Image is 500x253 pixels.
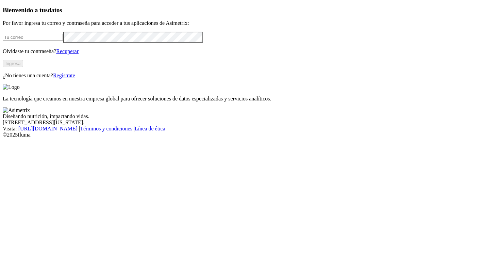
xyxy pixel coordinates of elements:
img: Logo [3,84,20,90]
a: Recuperar [56,48,79,54]
button: Ingresa [3,60,23,67]
div: Visita : | | [3,126,497,132]
p: La tecnología que creamos en nuestra empresa global para ofrecer soluciones de datos especializad... [3,96,497,102]
div: Diseñando nutrición, impactando vidas. [3,113,497,120]
a: Términos y condiciones [80,126,132,131]
img: Asimetrix [3,107,30,113]
a: Línea de ética [135,126,165,131]
a: [URL][DOMAIN_NAME] [18,126,78,131]
h3: Bienvenido a tus [3,6,497,14]
input: Tu correo [3,34,63,41]
span: datos [48,6,62,14]
div: © 2025 Iluma [3,132,497,138]
p: ¿No tienes una cuenta? [3,73,497,79]
div: [STREET_ADDRESS][US_STATE]. [3,120,497,126]
p: Por favor ingresa tu correo y contraseña para acceder a tus aplicaciones de Asimetrix: [3,20,497,26]
a: Regístrate [53,73,75,78]
p: Olvidaste tu contraseña? [3,48,497,54]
